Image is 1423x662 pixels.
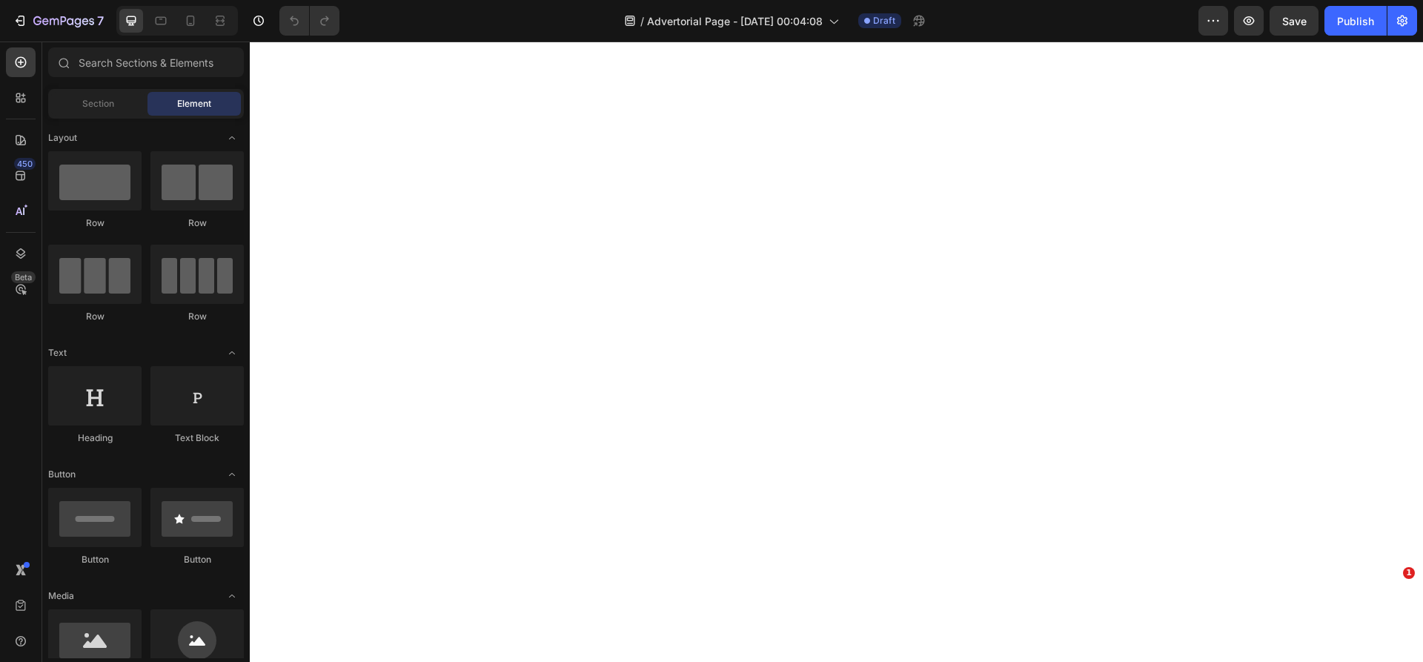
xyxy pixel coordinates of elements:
[1282,15,1307,27] span: Save
[1270,6,1318,36] button: Save
[11,271,36,283] div: Beta
[150,310,244,323] div: Row
[150,553,244,566] div: Button
[48,346,67,360] span: Text
[6,6,110,36] button: 7
[647,13,823,29] span: Advertorial Page - [DATE] 00:04:08
[48,131,77,145] span: Layout
[150,216,244,230] div: Row
[177,97,211,110] span: Element
[220,463,244,486] span: Toggle open
[220,126,244,150] span: Toggle open
[1373,589,1408,625] iframe: Intercom live chat
[220,584,244,608] span: Toggle open
[48,553,142,566] div: Button
[48,589,74,603] span: Media
[48,47,244,77] input: Search Sections & Elements
[48,216,142,230] div: Row
[48,310,142,323] div: Row
[97,12,104,30] p: 7
[250,42,1423,662] iframe: Design area
[873,14,895,27] span: Draft
[48,468,76,481] span: Button
[1324,6,1387,36] button: Publish
[14,158,36,170] div: 450
[220,341,244,365] span: Toggle open
[1337,13,1374,29] div: Publish
[1403,567,1415,579] span: 1
[150,431,244,445] div: Text Block
[48,431,142,445] div: Heading
[279,6,339,36] div: Undo/Redo
[82,97,114,110] span: Section
[640,13,644,29] span: /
